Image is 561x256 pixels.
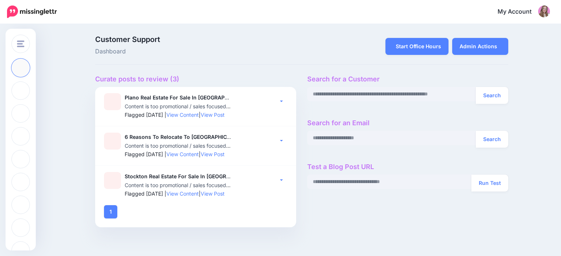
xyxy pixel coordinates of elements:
[125,112,225,118] span: Flagged [DATE] | |
[125,94,251,101] b: Plano Real Estate For Sale In [GEOGRAPHIC_DATA]
[471,175,508,192] button: Run Test
[166,190,199,197] a: View Content
[476,131,508,148] button: Search
[452,38,508,55] a: Admin Actions
[490,3,550,21] a: My Account
[201,151,225,157] a: View Post
[95,47,367,56] span: Dashboard
[125,190,225,197] span: Flagged [DATE] | |
[307,119,508,127] h4: Search for an Email
[125,151,225,157] span: Flagged [DATE] | |
[307,163,508,171] h4: Test a Blog Post URL
[166,151,199,157] a: View Content
[125,173,259,179] b: Stockton Real Estate For Sale In [GEOGRAPHIC_DATA]
[95,75,296,83] h4: Curate posts to review (3)
[110,209,112,214] strong: 1
[125,143,231,149] span: Content is too promotional / sales focused
[125,182,231,188] span: Content is too promotional / sales focused
[166,112,199,118] a: View Content
[125,103,231,109] span: Content is too promotional / sales focused
[307,75,508,83] h4: Search for a Customer
[201,190,225,197] a: View Post
[17,41,24,47] img: menu.png
[201,112,225,118] a: View Post
[125,134,300,140] b: 6 Reasons To Relocate To [GEOGRAPHIC_DATA], [GEOGRAPHIC_DATA]
[95,36,367,43] span: Customer Support
[385,38,449,55] a: Start Office Hours
[476,87,508,104] button: Search
[7,6,57,18] img: Missinglettr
